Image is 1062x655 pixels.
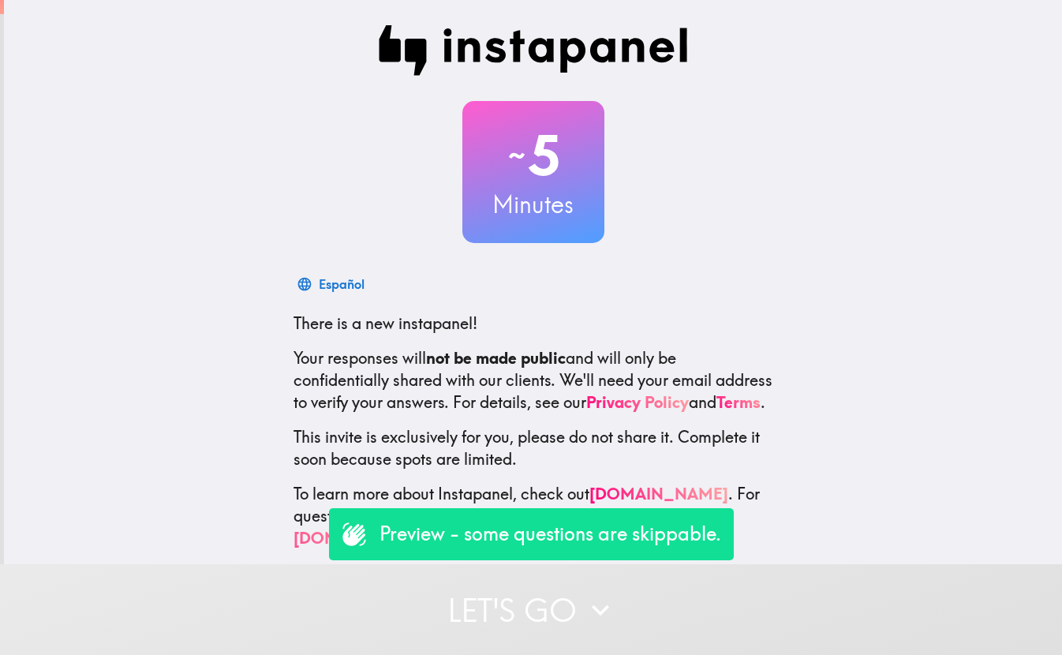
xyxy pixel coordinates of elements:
a: Terms [716,392,761,412]
h2: 5 [462,123,604,188]
b: not be made public [426,348,566,368]
button: Español [294,268,371,300]
div: Español [319,273,365,295]
p: Preview - some questions are skippable. [380,521,721,548]
img: Instapanel [379,25,688,76]
p: This invite is exclusively for you, please do not share it. Complete it soon because spots are li... [294,426,773,470]
p: Your responses will and will only be confidentially shared with our clients. We'll need your emai... [294,347,773,414]
a: [DOMAIN_NAME] [589,484,728,503]
a: Privacy Policy [586,392,689,412]
span: ~ [506,132,528,179]
span: There is a new instapanel! [294,313,477,333]
p: To learn more about Instapanel, check out . For questions or help, email us at . [294,483,773,549]
a: [EMAIL_ADDRESS][DOMAIN_NAME] [294,506,640,548]
h3: Minutes [462,188,604,221]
